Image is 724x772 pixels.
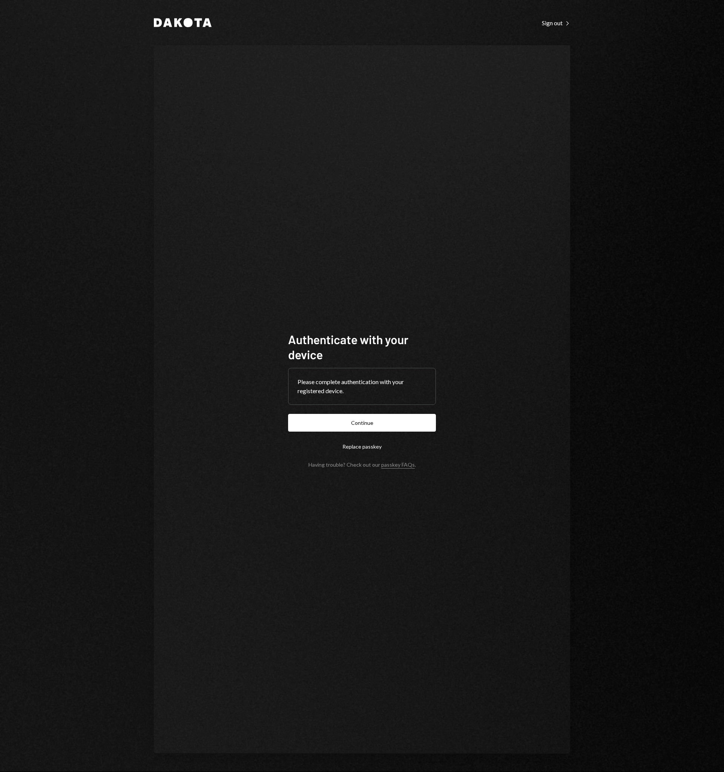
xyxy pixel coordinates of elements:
button: Replace passkey [288,438,436,455]
a: passkey FAQs [381,461,415,469]
h1: Authenticate with your device [288,332,436,362]
button: Continue [288,414,436,432]
a: Sign out [542,18,570,27]
div: Sign out [542,19,570,27]
div: Please complete authentication with your registered device. [298,377,426,395]
div: Having trouble? Check out our . [308,461,416,468]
